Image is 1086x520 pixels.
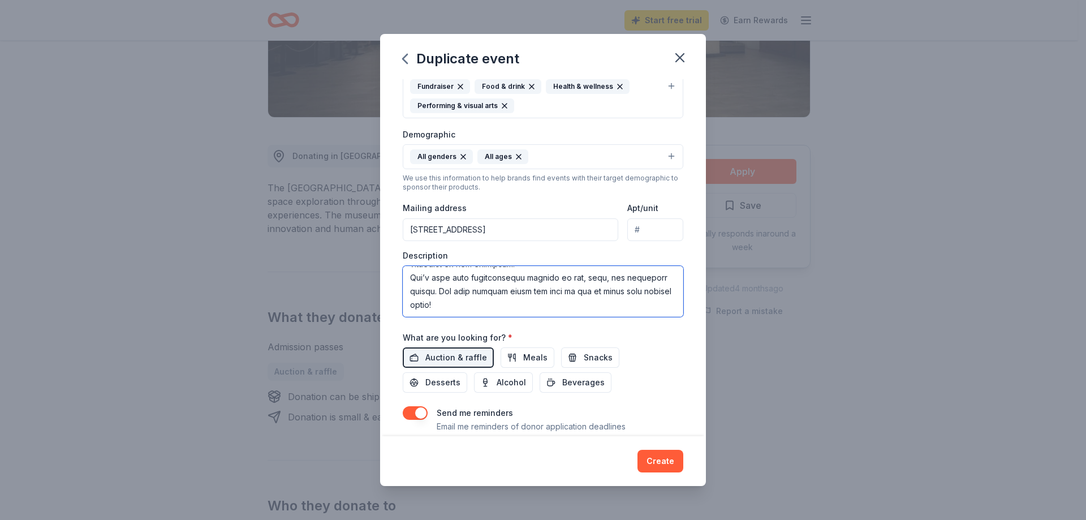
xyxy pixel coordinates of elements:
[403,347,494,368] button: Auction & raffle
[403,372,467,393] button: Desserts
[501,347,554,368] button: Meals
[403,218,618,241] input: Enter a US address
[403,74,683,118] button: FundraiserFood & drinkHealth & wellnessPerforming & visual arts
[403,332,512,343] label: What are you looking for?
[437,408,513,418] label: Send me reminders
[403,174,683,192] div: We use this information to help brands find events with their target demographic to sponsor their...
[425,351,487,364] span: Auction & raffle
[403,50,519,68] div: Duplicate event
[475,79,541,94] div: Food & drink
[474,372,533,393] button: Alcohol
[403,250,448,261] label: Description
[627,218,683,241] input: #
[410,98,514,113] div: Performing & visual arts
[540,372,611,393] button: Beverages
[546,79,630,94] div: Health & wellness
[437,420,626,433] p: Email me reminders of donor application deadlines
[561,347,619,368] button: Snacks
[403,203,467,214] label: Mailing address
[627,203,658,214] label: Apt/unit
[403,144,683,169] button: All gendersAll ages
[403,129,455,140] label: Demographic
[637,450,683,472] button: Create
[410,79,470,94] div: Fundraiser
[425,376,460,389] span: Desserts
[523,351,548,364] span: Meals
[477,149,528,164] div: All ages
[562,376,605,389] span: Beverages
[584,351,613,364] span: Snacks
[497,376,526,389] span: Alcohol
[410,149,473,164] div: All genders
[403,266,683,317] textarea: Lo’ip dolorsit am consecte adi 5240 Eli & Sedd eius Temporinc UTLA Etdolo Magnaaliqu, eni adm Ven...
